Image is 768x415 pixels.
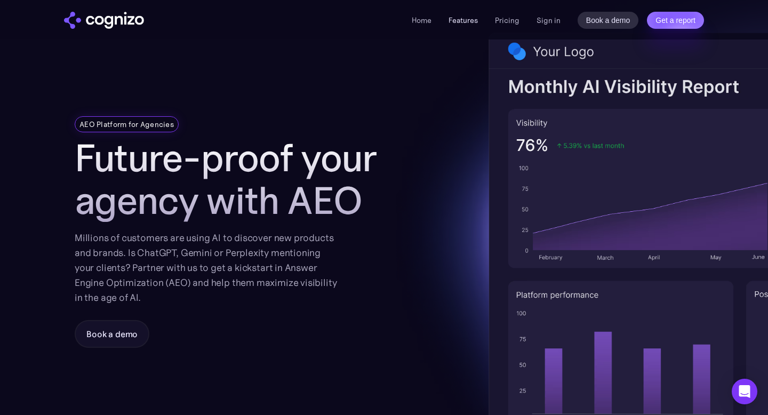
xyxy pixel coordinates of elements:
[495,15,519,25] a: Pricing
[64,12,144,29] img: cognizo logo
[75,320,149,348] a: Book a demo
[86,328,138,340] div: Book a demo
[79,119,174,130] div: AEO Platform for Agencies
[732,379,757,404] div: Open Intercom Messenger
[64,12,144,29] a: home
[412,15,431,25] a: Home
[537,14,561,27] a: Sign in
[449,15,478,25] a: Features
[75,137,405,222] h1: Future-proof your agency with AEO
[647,12,704,29] a: Get a report
[75,230,337,305] div: Millions of customers are using AI to discover new products and brands. Is ChatGPT, Gemini or Per...
[578,12,639,29] a: Book a demo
